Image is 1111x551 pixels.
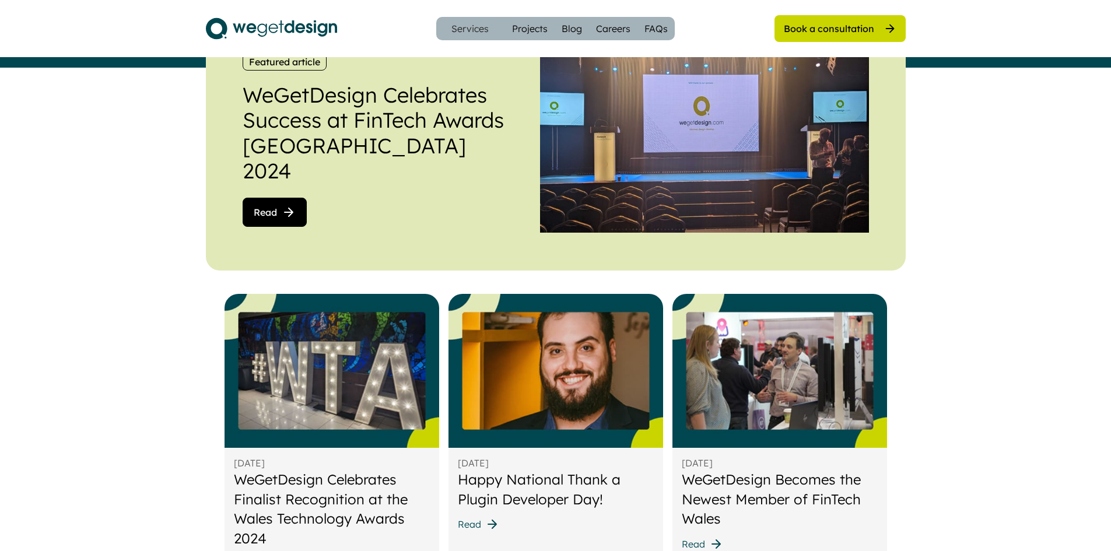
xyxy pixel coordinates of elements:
span: Read [458,520,481,529]
img: Copy%20of%20WGD%20Blog%20Thumbnail%20%285%29.png [448,294,663,448]
div: WeGetDesign Becomes the Newest Member of FinTech Wales [682,470,878,529]
button: Featured article [243,53,327,71]
span: Read [682,539,705,549]
img: Copy%20of%20WGD%20Blog%20Thumbnail%20%286%29.png [672,294,887,448]
div: Services [447,24,493,33]
div: WeGetDesign Celebrates Finalist Recognition at the Wales Technology Awards 2024 [234,470,430,548]
div: Book a consultation [784,22,874,35]
img: Copy%20of%20WGD%20Blog%20Thumbnail%20%284%29.png [225,294,439,448]
a: FAQs [644,22,668,36]
div: [DATE] [234,456,265,470]
div: Happy National Thank a Plugin Developer Day! [458,470,654,509]
img: 1725884614300.jpg [540,30,869,250]
div: WeGetDesign Celebrates Success at FinTech Awards [GEOGRAPHIC_DATA] 2024 [243,82,517,183]
a: Careers [596,22,630,36]
a: Blog [562,22,582,36]
div: [DATE] [682,456,713,470]
button: Read [243,198,307,227]
button: Read [682,537,723,551]
div: [DATE] [458,456,489,470]
img: logo.svg [206,14,337,43]
span: Read [254,208,277,217]
button: Read [458,517,499,531]
a: Projects [512,22,548,36]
